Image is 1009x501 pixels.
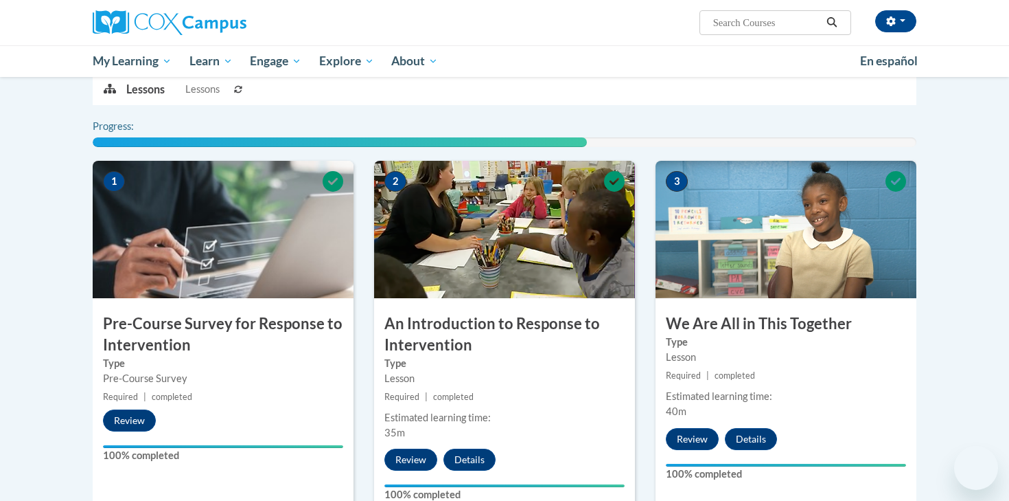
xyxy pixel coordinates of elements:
[706,370,709,381] span: |
[666,171,688,192] span: 3
[954,446,998,490] iframe: Button to launch messaging window
[143,392,146,402] span: |
[666,467,906,482] label: 100% completed
[383,45,448,77] a: About
[103,410,156,432] button: Review
[84,45,181,77] a: My Learning
[384,171,406,192] span: 2
[93,10,353,35] a: Cox Campus
[93,10,246,35] img: Cox Campus
[666,428,719,450] button: Review
[103,171,125,192] span: 1
[93,161,353,298] img: Course Image
[860,54,918,68] span: En español
[384,392,419,402] span: Required
[433,392,474,402] span: completed
[103,445,343,448] div: Your progress
[72,45,937,77] div: Main menu
[384,427,405,438] span: 35m
[443,449,496,471] button: Details
[185,82,220,97] span: Lessons
[103,371,343,386] div: Pre-Course Survey
[103,448,343,463] label: 100% completed
[666,335,906,350] label: Type
[103,356,343,371] label: Type
[715,370,755,381] span: completed
[152,392,192,402] span: completed
[93,53,172,69] span: My Learning
[875,10,916,32] button: Account Settings
[93,119,172,134] label: Progress:
[425,392,428,402] span: |
[666,405,686,417] span: 40m
[103,392,138,402] span: Required
[666,370,701,381] span: Required
[384,356,625,371] label: Type
[181,45,242,77] a: Learn
[384,410,625,425] div: Estimated learning time:
[666,350,906,365] div: Lesson
[319,53,374,69] span: Explore
[851,47,927,76] a: En español
[666,389,906,404] div: Estimated learning time:
[93,313,353,356] h3: Pre-Course Survey for Response to Intervention
[384,449,437,471] button: Review
[189,53,233,69] span: Learn
[126,82,165,97] p: Lessons
[822,14,842,31] button: Search
[241,45,310,77] a: Engage
[656,313,916,335] h3: We Are All in This Together
[374,313,635,356] h3: An Introduction to Response to Intervention
[666,464,906,467] div: Your progress
[725,428,777,450] button: Details
[391,53,438,69] span: About
[712,14,822,31] input: Search Courses
[384,371,625,386] div: Lesson
[310,45,383,77] a: Explore
[656,161,916,298] img: Course Image
[374,161,635,298] img: Course Image
[250,53,301,69] span: Engage
[384,485,625,487] div: Your progress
